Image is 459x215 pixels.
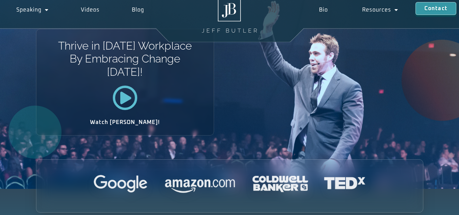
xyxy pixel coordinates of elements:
a: Videos [65,2,116,18]
a: Blog [116,2,160,18]
h1: Thrive in [DATE] Workplace By Embracing Change [DATE]! [57,39,192,78]
a: Bio [302,2,345,18]
nav: Menu [302,2,416,18]
span: Contact [424,6,447,11]
a: Resources [345,2,416,18]
h2: Watch [PERSON_NAME]! [60,120,190,125]
a: Contact [416,2,456,15]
